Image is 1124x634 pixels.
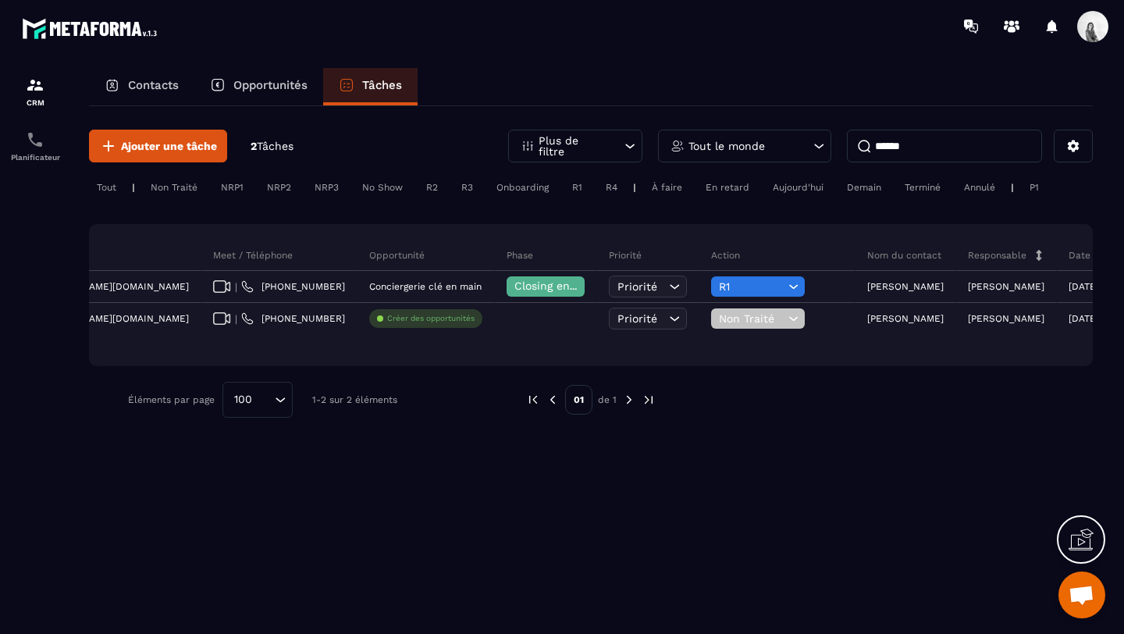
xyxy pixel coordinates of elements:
[526,393,540,407] img: prev
[839,178,889,197] div: Demain
[307,178,347,197] div: NRP3
[257,140,293,152] span: Tâches
[564,178,590,197] div: R1
[644,178,690,197] div: À faire
[418,178,446,197] div: R2
[251,139,293,154] p: 2
[968,281,1044,292] p: [PERSON_NAME]
[128,394,215,405] p: Éléments par page
[128,78,179,92] p: Contacts
[897,178,948,197] div: Terminé
[598,178,625,197] div: R4
[622,393,636,407] img: next
[258,391,271,408] input: Search for option
[688,141,765,151] p: Tout le monde
[719,280,784,293] span: R1
[26,76,44,94] img: formation
[711,249,740,262] p: Action
[222,382,293,418] div: Search for option
[4,64,66,119] a: formationformationCRM
[968,249,1026,262] p: Responsable
[194,68,323,105] a: Opportunités
[259,178,299,197] div: NRP2
[609,249,642,262] p: Priorité
[354,178,411,197] div: No Show
[235,313,237,325] span: |
[89,68,194,105] a: Contacts
[369,281,482,292] p: Conciergerie clé en main
[617,280,657,293] span: Priorité
[642,393,656,407] img: next
[867,281,944,292] p: [PERSON_NAME]
[89,130,227,162] button: Ajouter une tâche
[598,394,617,406] p: de 1
[387,313,475,324] p: Créer des opportunités
[4,153,66,162] p: Planificateur
[454,178,481,197] div: R3
[241,280,345,293] a: [PHONE_NUMBER]
[1022,178,1047,197] div: P1
[633,182,636,193] p: |
[956,178,1003,197] div: Annulé
[489,178,557,197] div: Onboarding
[765,178,831,197] div: Aujourd'hui
[213,178,251,197] div: NRP1
[4,119,66,173] a: schedulerschedulerPlanificateur
[867,313,944,324] p: [PERSON_NAME]
[233,78,308,92] p: Opportunités
[132,182,135,193] p: |
[369,249,425,262] p: Opportunité
[514,280,603,292] span: Closing en cours
[719,312,784,325] span: Non Traité
[968,313,1044,324] p: [PERSON_NAME]
[546,393,560,407] img: prev
[143,178,205,197] div: Non Traité
[213,249,293,262] p: Meet / Téléphone
[235,281,237,293] span: |
[565,385,592,415] p: 01
[241,312,345,325] a: [PHONE_NUMBER]
[26,130,44,149] img: scheduler
[323,68,418,105] a: Tâches
[229,391,258,408] span: 100
[1058,572,1105,618] div: Ouvrir le chat
[4,98,66,107] p: CRM
[312,394,397,405] p: 1-2 sur 2 éléments
[362,78,402,92] p: Tâches
[22,14,162,43] img: logo
[1011,182,1014,193] p: |
[617,312,657,325] span: Priorité
[507,249,533,262] p: Phase
[698,178,757,197] div: En retard
[867,249,941,262] p: Nom du contact
[121,138,217,154] span: Ajouter une tâche
[539,135,607,157] p: Plus de filtre
[89,178,124,197] div: Tout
